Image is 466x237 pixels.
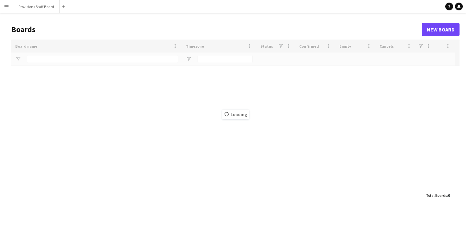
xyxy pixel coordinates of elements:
[448,193,450,198] span: 0
[222,110,249,119] span: Loading
[426,193,447,198] span: Total Boards
[426,189,450,202] div: :
[422,23,460,36] a: New Board
[13,0,60,13] button: Provisions Staff Board
[11,25,422,34] h1: Boards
